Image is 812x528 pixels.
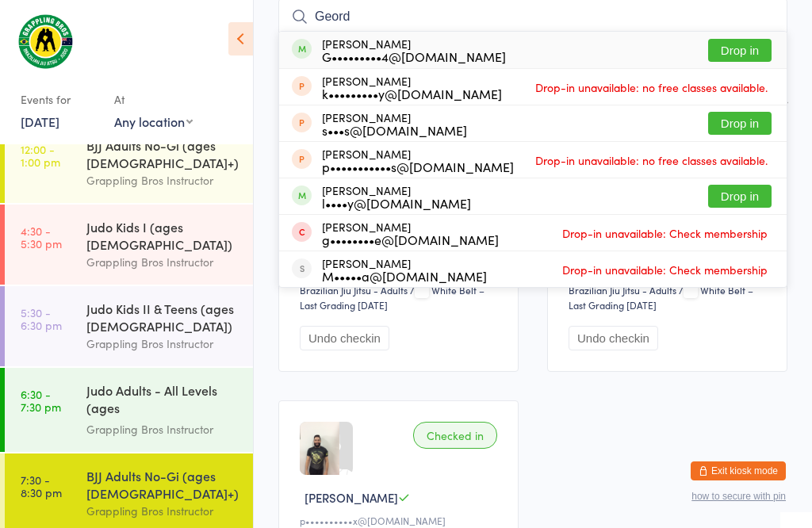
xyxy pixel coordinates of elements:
div: Any location [114,113,193,130]
div: Brazilian Jiu Jitsu - Adults [569,283,676,297]
span: Drop-in unavailable: no free classes available. [531,148,772,172]
div: Judo Adults - All Levels (ages [DEMOGRAPHIC_DATA]+) [86,381,239,420]
span: [PERSON_NAME] [304,489,398,506]
button: how to secure with pin [691,491,786,502]
button: Drop in [708,39,772,62]
div: p•••••••••••s@[DOMAIN_NAME] [322,160,514,173]
div: Judo Kids I (ages [DEMOGRAPHIC_DATA]) [86,218,239,253]
img: Grappling Bros Wollongong [16,12,75,71]
div: [PERSON_NAME] [322,220,499,246]
a: 5:30 -6:30 pmJudo Kids II & Teens (ages [DEMOGRAPHIC_DATA])Grappling Bros Instructor [5,286,253,366]
div: k•••••••••y@[DOMAIN_NAME] [322,87,502,100]
div: Grappling Bros Instructor [86,253,239,271]
button: Undo checkin [569,326,658,350]
a: 6:30 -7:30 pmJudo Adults - All Levels (ages [DEMOGRAPHIC_DATA]+)Grappling Bros Instructor [5,368,253,452]
div: l••••y@[DOMAIN_NAME] [322,197,471,209]
div: BJJ Adults No-Gi (ages [DEMOGRAPHIC_DATA]+) [86,136,239,171]
div: p••••••••••x@[DOMAIN_NAME] [300,514,502,527]
span: Drop-in unavailable: Check membership [558,221,772,245]
button: Undo checkin [300,326,389,350]
div: G•••••••••4@[DOMAIN_NAME] [322,50,506,63]
div: [PERSON_NAME] [322,75,502,100]
button: Drop in [708,112,772,135]
div: [PERSON_NAME] [322,111,467,136]
span: Drop-in unavailable: Check membership [558,258,772,281]
div: [PERSON_NAME] [322,184,471,209]
div: At [114,86,193,113]
a: 4:30 -5:30 pmJudo Kids I (ages [DEMOGRAPHIC_DATA])Grappling Bros Instructor [5,205,253,285]
div: [PERSON_NAME] [322,37,506,63]
time: 4:30 - 5:30 pm [21,224,62,250]
button: Exit kiosk mode [691,461,786,480]
div: Events for [21,86,98,113]
div: [PERSON_NAME] [322,257,487,282]
div: g••••••••e@[DOMAIN_NAME] [322,233,499,246]
time: 7:30 - 8:30 pm [21,473,62,499]
div: Judo Kids II & Teens (ages [DEMOGRAPHIC_DATA]) [86,300,239,335]
div: BJJ Adults No-Gi (ages [DEMOGRAPHIC_DATA]+) [86,467,239,502]
a: 12:00 -1:00 pmBJJ Adults No-Gi (ages [DEMOGRAPHIC_DATA]+)Grappling Bros Instructor [5,123,253,203]
div: Checked in [413,422,497,449]
img: image1605315356.png [300,422,339,475]
span: Drop-in unavailable: no free classes available. [531,75,772,99]
div: s•••s@[DOMAIN_NAME] [322,124,467,136]
time: 6:30 - 7:30 pm [21,388,61,413]
button: Drop in [708,185,772,208]
div: Grappling Bros Instructor [86,171,239,189]
div: [PERSON_NAME] [322,147,514,173]
div: Grappling Bros Instructor [86,335,239,353]
div: M•••••a@[DOMAIN_NAME] [322,270,487,282]
a: [DATE] [21,113,59,130]
div: Grappling Bros Instructor [86,502,239,520]
div: Brazilian Jiu Jitsu - Adults [300,283,408,297]
time: 5:30 - 6:30 pm [21,306,62,331]
div: Grappling Bros Instructor [86,420,239,438]
time: 12:00 - 1:00 pm [21,143,60,168]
